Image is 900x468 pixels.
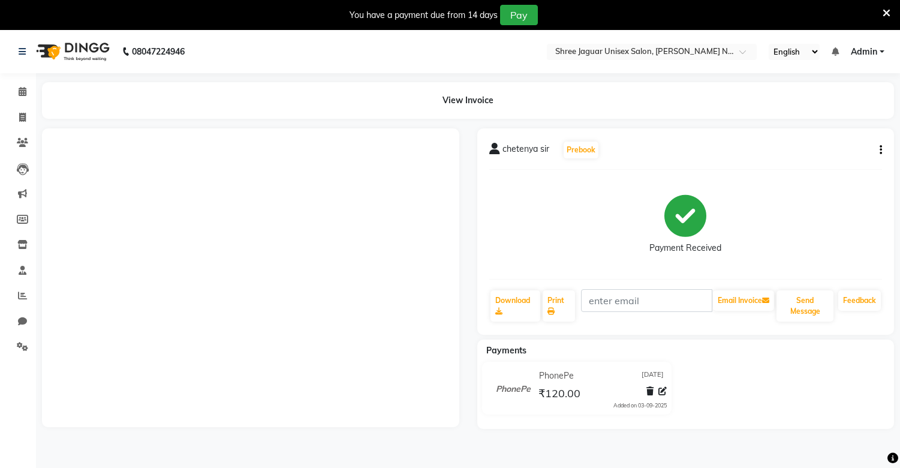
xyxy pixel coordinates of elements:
[486,345,526,356] span: Payments
[776,290,833,322] button: Send Message
[539,370,574,382] span: PhonePe
[613,401,667,410] div: Added on 03-09-2025
[564,142,598,158] button: Prebook
[490,290,540,322] a: Download
[838,290,881,311] a: Feedback
[350,9,498,22] div: You have a payment due from 14 days
[502,143,549,160] span: chetenya sir
[538,386,580,403] span: ₹120.00
[649,242,721,254] div: Payment Received
[581,289,712,312] input: enter email
[713,290,774,311] button: Email Invoice
[42,82,894,119] div: View Invoice
[500,5,538,25] button: Pay
[851,46,877,58] span: Admin
[132,35,185,68] b: 08047224946
[31,35,113,68] img: logo
[543,290,575,322] a: Print
[642,370,664,382] span: [DATE]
